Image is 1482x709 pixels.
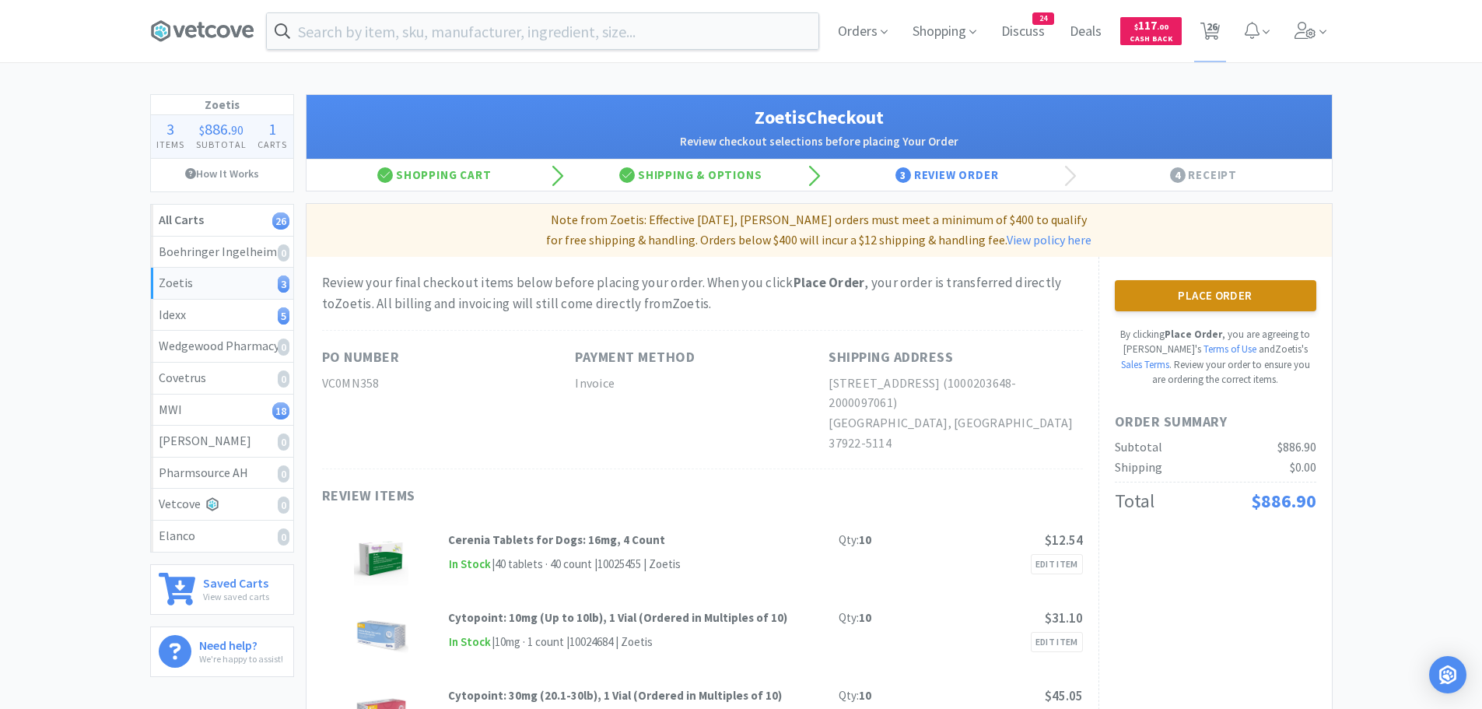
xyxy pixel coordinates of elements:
[995,25,1051,39] a: Discuss24
[199,651,283,666] p: We're happy to assist!
[272,212,289,230] i: 26
[448,555,492,574] span: In Stock
[159,242,286,262] div: Boehringer Ingelheim
[839,531,871,549] div: Qty:
[1115,458,1162,478] div: Shipping
[159,273,286,293] div: Zoetis
[819,160,1076,191] div: Review Order
[278,307,289,325] i: 5
[354,609,408,663] img: 79467d3129c14af587c8eb86c0883fd0_534320.jpeg
[166,119,174,139] span: 3
[278,497,289,514] i: 0
[231,122,243,138] span: 90
[203,589,269,604] p: View saved carts
[1115,437,1162,458] div: Subtotal
[794,274,865,291] strong: Place Order
[307,160,563,191] div: Shopping Cart
[1277,439,1316,455] span: $886.90
[322,103,1316,132] h1: Zoetis Checkout
[151,237,293,269] a: Boehringer Ingelheim0
[151,458,293,490] a: Pharmsource AH0
[448,610,787,625] strong: Cytopoint: 10mg (Up to 10lb), 1 Vial (Ordered in Multiples of 10)
[151,300,293,332] a: Idexx5
[190,137,252,152] h4: Subtotal
[448,532,665,547] strong: Cerenia Tablets for Dogs: 16mg, 4 Count
[1429,656,1466,693] div: Open Intercom Messenger
[1130,35,1172,45] span: Cash Back
[1157,22,1168,32] span: . 00
[278,339,289,356] i: 0
[492,634,564,649] span: | 10mg · 1 count
[190,121,252,137] div: .
[1120,10,1182,52] a: $117.00Cash Back
[151,95,293,115] h1: Zoetis
[1121,342,1308,371] span: and Zoetis 's .
[278,276,289,293] i: 3
[859,532,871,547] strong: 10
[151,331,293,363] a: Wedgewood Pharmacy0
[575,374,829,394] h2: Invoice
[1115,486,1154,516] div: Total
[592,555,681,574] div: | 10025455 | Zoetis
[1007,232,1091,247] a: View policy here
[575,346,695,369] h1: Payment Method
[199,122,205,138] span: $
[1203,342,1256,356] a: Terms of Use
[1115,280,1316,311] button: Place Order
[203,573,269,589] h6: Saved Carts
[1115,411,1316,433] h1: Order Summary
[1194,26,1226,40] a: 26
[151,426,293,458] a: [PERSON_NAME]0
[159,212,204,227] strong: All Carts
[267,13,818,49] input: Search by item, sku, manufacturer, ingredient, size...
[322,485,789,507] h1: Review Items
[859,688,871,703] strong: 10
[278,370,289,388] i: 0
[1165,328,1222,341] strong: Place Order
[1134,18,1168,33] span: 117
[199,635,283,651] h6: Need help?
[278,433,289,451] i: 0
[839,686,871,705] div: Qty:
[268,119,276,139] span: 1
[159,305,286,325] div: Idexx
[1115,327,1316,388] p: By clicking , you are agreeing to [PERSON_NAME]'s Review your order to ensure you are ordering th...
[159,463,286,483] div: Pharmsource AH
[354,531,408,585] img: dcf70baeaa4b48babbc66fef1648585f_544526.jpeg
[151,137,191,152] h4: Items
[278,465,289,483] i: 0
[151,159,293,188] a: How It Works
[159,368,286,388] div: Covetrus
[151,205,293,237] a: All Carts26
[859,610,871,625] strong: 10
[1045,532,1083,549] span: $12.54
[564,633,653,651] div: | 10024684 | Zoetis
[1033,13,1053,24] span: 24
[492,556,592,571] span: | 40 tablets · 40 count
[151,363,293,395] a: Covetrus0
[159,336,286,356] div: Wedgewood Pharmacy
[322,132,1316,151] h2: Review checkout selections before placing Your Order
[1251,489,1316,513] span: $886.90
[205,119,228,139] span: 886
[313,210,1326,250] p: Note from Zoetis: Effective [DATE], [PERSON_NAME] orders must meet a minimum of $400 to qualify f...
[322,374,576,394] h2: VC0MN358
[1045,609,1083,627] span: $31.10
[448,633,492,652] span: In Stock
[278,528,289,546] i: 0
[1031,554,1083,574] a: Edit Item
[150,564,294,615] a: Saved CartsView saved carts
[1290,459,1316,475] span: $0.00
[448,688,782,703] strong: Cytopoint: 30mg (20.1-30lb), 1 Vial (Ordered in Multiples of 10)
[1031,632,1083,652] a: Edit Item
[322,346,400,369] h1: PO Number
[1121,358,1169,371] a: Sales Terms
[895,167,911,183] span: 3
[278,244,289,261] i: 0
[1063,25,1108,39] a: Deals
[829,346,953,369] h1: Shipping Address
[151,489,293,521] a: Vetcove0
[829,374,1082,413] h2: [STREET_ADDRESS] (1000203648-2000097061)
[159,526,286,546] div: Elanco
[159,431,286,451] div: [PERSON_NAME]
